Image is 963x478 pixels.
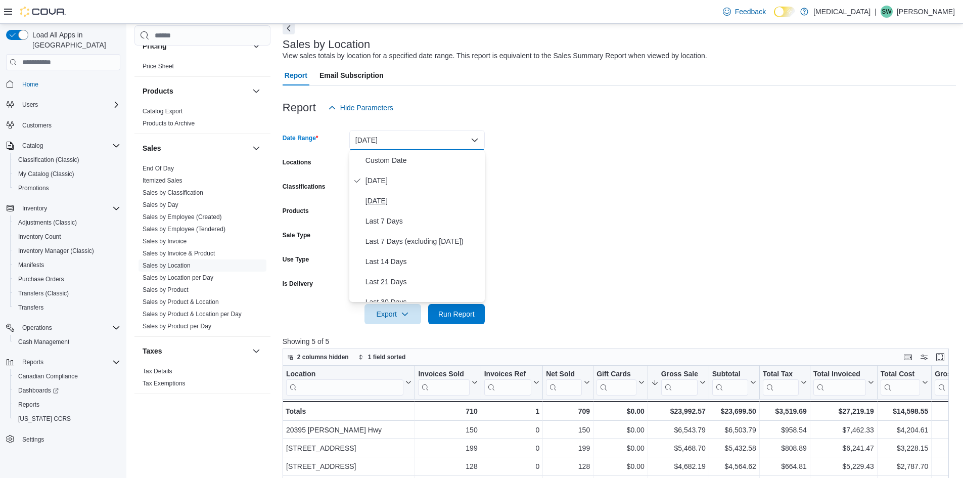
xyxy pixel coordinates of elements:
[143,346,248,356] button: Taxes
[250,142,262,154] button: Sales
[10,258,124,272] button: Manifests
[134,365,270,394] div: Taxes
[774,7,795,17] input: Dark Mode
[484,370,531,379] div: Invoices Ref
[143,286,189,294] span: Sales by Product
[934,351,946,363] button: Enter fullscreen
[18,322,120,334] span: Operations
[283,102,316,114] h3: Report
[14,259,48,271] a: Manifests
[283,22,295,34] button: Next
[484,460,539,472] div: 0
[14,399,43,411] a: Reports
[354,351,410,363] button: 1 field sorted
[14,273,68,285] a: Purchase Orders
[143,107,182,115] span: Catalog Export
[143,120,195,127] a: Products to Archive
[18,401,39,409] span: Reports
[143,298,219,306] span: Sales by Product & Location
[875,6,877,18] p: |
[10,412,124,426] button: [US_STATE] CCRS
[597,405,645,417] div: $0.00
[143,262,191,269] a: Sales by Location
[143,41,166,51] h3: Pricing
[143,379,186,387] span: Tax Exemptions
[10,335,124,349] button: Cash Management
[143,310,242,318] span: Sales by Product & Location per Day
[18,356,120,368] span: Reports
[143,322,211,330] span: Sales by Product per Day
[18,303,43,312] span: Transfers
[881,6,893,18] div: Sonny Wong
[143,119,195,127] span: Products to Archive
[297,353,349,361] span: 2 columns hidden
[286,370,403,396] div: Location
[661,370,698,396] div: Gross Sales
[365,175,481,187] span: [DATE]
[18,119,56,132] a: Customers
[651,405,706,417] div: $23,992.57
[2,118,124,133] button: Customers
[651,424,706,436] div: $6,543.79
[18,261,44,269] span: Manifests
[2,432,124,447] button: Settings
[14,154,120,166] span: Classification (Classic)
[6,72,120,473] nav: Complex example
[250,40,262,52] button: Pricing
[712,370,756,396] button: Subtotal
[286,405,411,417] div: Totals
[14,336,73,348] a: Cash Management
[143,213,222,221] a: Sales by Employee (Created)
[143,201,178,209] span: Sales by Day
[10,181,124,195] button: Promotions
[2,201,124,215] button: Inventory
[763,370,799,379] div: Total Tax
[14,287,73,299] a: Transfers (Classic)
[143,286,189,293] a: Sales by Product
[813,405,874,417] div: $27,219.19
[364,304,421,324] button: Export
[10,167,124,181] button: My Catalog (Classic)
[22,204,47,212] span: Inventory
[813,370,874,396] button: Total Invoiced
[286,442,411,454] div: [STREET_ADDRESS]
[286,370,411,396] button: Location
[324,98,397,118] button: Hide Parameters
[143,298,219,306] a: Sales by Product & Location
[484,424,539,436] div: 0
[143,368,172,375] a: Tax Details
[368,353,406,361] span: 1 field sorted
[897,6,955,18] p: [PERSON_NAME]
[763,370,807,396] button: Total Tax
[763,370,799,396] div: Total Tax
[143,238,187,245] a: Sales by Invoice
[2,139,124,153] button: Catalog
[143,177,182,184] a: Itemized Sales
[365,195,481,207] span: [DATE]
[18,170,74,178] span: My Catalog (Classic)
[340,103,393,113] span: Hide Parameters
[20,7,66,17] img: Cova
[18,433,48,446] a: Settings
[484,405,539,417] div: 1
[143,274,213,281] a: Sales by Location per Day
[651,370,706,396] button: Gross Sales
[143,143,248,153] button: Sales
[286,424,411,436] div: 20395 [PERSON_NAME] Hwy
[438,309,475,319] span: Run Report
[18,77,120,90] span: Home
[143,225,225,233] span: Sales by Employee (Tendered)
[10,286,124,300] button: Transfers (Classic)
[349,130,485,150] button: [DATE]
[18,233,61,241] span: Inventory Count
[143,177,182,185] span: Itemized Sales
[10,369,124,383] button: Canadian Compliance
[763,424,807,436] div: $958.54
[285,65,307,85] span: Report
[651,460,706,472] div: $4,682.19
[283,207,309,215] label: Products
[143,262,191,270] span: Sales by Location
[14,231,120,243] span: Inventory Count
[250,85,262,97] button: Products
[22,324,52,332] span: Operations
